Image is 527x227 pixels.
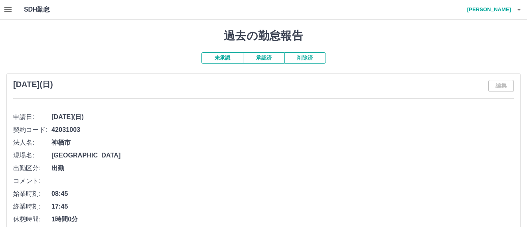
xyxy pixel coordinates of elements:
button: 承認済 [243,52,284,64]
span: 出勤 [51,163,514,173]
span: 契約コード: [13,125,51,135]
span: 申請日: [13,112,51,122]
button: 未承認 [201,52,243,64]
span: コメント: [13,176,51,186]
span: 休憩時間: [13,215,51,224]
span: [DATE](日) [51,112,514,122]
span: [GEOGRAPHIC_DATA] [51,151,514,160]
span: 法人名: [13,138,51,147]
span: 現場名: [13,151,51,160]
span: 08:45 [51,189,514,199]
button: 削除済 [284,52,326,64]
h1: 過去の勤怠報告 [6,29,521,43]
h3: [DATE](日) [13,80,53,89]
span: 神栖市 [51,138,514,147]
span: 17:45 [51,202,514,211]
span: 出勤区分: [13,163,51,173]
span: 終業時刻: [13,202,51,211]
span: 始業時刻: [13,189,51,199]
span: 42031003 [51,125,514,135]
span: 1時間0分 [51,215,514,224]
